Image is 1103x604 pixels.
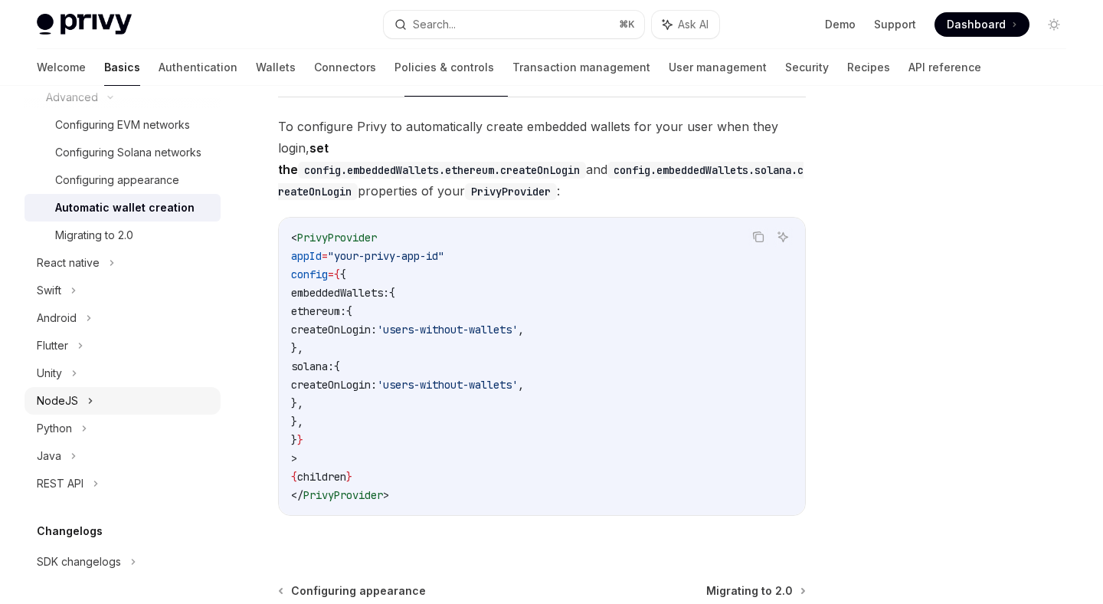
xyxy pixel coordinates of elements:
a: Migrating to 2.0 [706,583,804,599]
span: } [291,433,297,447]
a: Wallets [256,49,296,86]
a: Configuring appearance [280,583,426,599]
div: NodeJS [37,392,78,410]
span: Dashboard [947,17,1006,32]
a: Migrating to 2.0 [25,222,221,249]
a: API reference [908,49,981,86]
div: Search... [413,15,456,34]
span: children [297,470,346,484]
code: config.embeddedWallets.ethereum.createOnLogin [298,162,586,179]
span: }, [291,396,303,410]
span: PrivyProvider [297,231,377,245]
span: ethereum: [291,304,346,318]
span: , [518,378,524,392]
button: Search...⌘K [384,11,643,38]
span: config [291,268,328,281]
span: { [334,359,340,373]
span: "your-privy-app-id" [328,249,444,263]
button: Ask AI [652,11,719,38]
div: Android [37,309,77,327]
span: createOnLogin: [291,323,377,336]
a: Dashboard [934,12,1029,37]
span: 'users-without-wallets' [377,378,518,392]
span: Ask AI [678,17,709,32]
span: { [340,268,346,281]
span: }, [291,415,303,428]
div: Unity [37,364,62,382]
span: } [346,470,352,484]
span: = [322,249,328,263]
a: Support [874,17,916,32]
a: Security [785,49,829,86]
span: > [291,451,297,465]
span: </ [291,488,303,502]
div: React native [37,254,100,272]
span: solana: [291,359,334,373]
button: Ask AI [773,227,793,247]
span: } [297,433,303,447]
button: Toggle dark mode [1042,12,1066,37]
div: Configuring Solana networks [55,143,201,162]
span: > [383,488,389,502]
h5: Changelogs [37,522,103,540]
a: Basics [104,49,140,86]
span: , [518,323,524,336]
span: 'users-without-wallets' [377,323,518,336]
span: < [291,231,297,245]
a: Automatic wallet creation [25,194,221,222]
span: Migrating to 2.0 [706,583,793,599]
span: { [334,268,340,281]
img: light logo [37,14,132,35]
span: To configure Privy to automatically create embedded wallets for your user when they login, and pr... [278,116,806,202]
span: PrivyProvider [303,488,383,502]
strong: set the [278,140,586,177]
a: Connectors [314,49,376,86]
div: Configuring EVM networks [55,116,190,134]
a: Demo [825,17,856,32]
a: Transaction management [512,49,650,86]
a: Configuring EVM networks [25,111,221,139]
span: }, [291,341,303,355]
a: Authentication [159,49,237,86]
a: User management [669,49,767,86]
a: Recipes [847,49,890,86]
a: Configuring appearance [25,166,221,194]
div: SDK changelogs [37,553,121,571]
div: Configuring appearance [55,171,179,189]
code: PrivyProvider [465,183,557,200]
span: { [389,286,395,300]
a: Policies & controls [394,49,494,86]
span: Configuring appearance [291,583,426,599]
span: createOnLogin: [291,378,377,392]
span: { [346,304,352,318]
span: ⌘ K [619,18,635,31]
a: Welcome [37,49,86,86]
span: = [328,268,334,281]
button: Copy the contents from the code block [748,227,768,247]
a: Configuring Solana networks [25,139,221,166]
div: Java [37,447,61,465]
div: Swift [37,281,61,300]
span: { [291,470,297,484]
span: appId [291,249,322,263]
span: embeddedWallets: [291,286,389,300]
div: Automatic wallet creation [55,199,195,217]
div: REST API [37,474,83,493]
div: Migrating to 2.0 [55,226,133,245]
div: Flutter [37,336,68,355]
div: Python [37,419,72,438]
